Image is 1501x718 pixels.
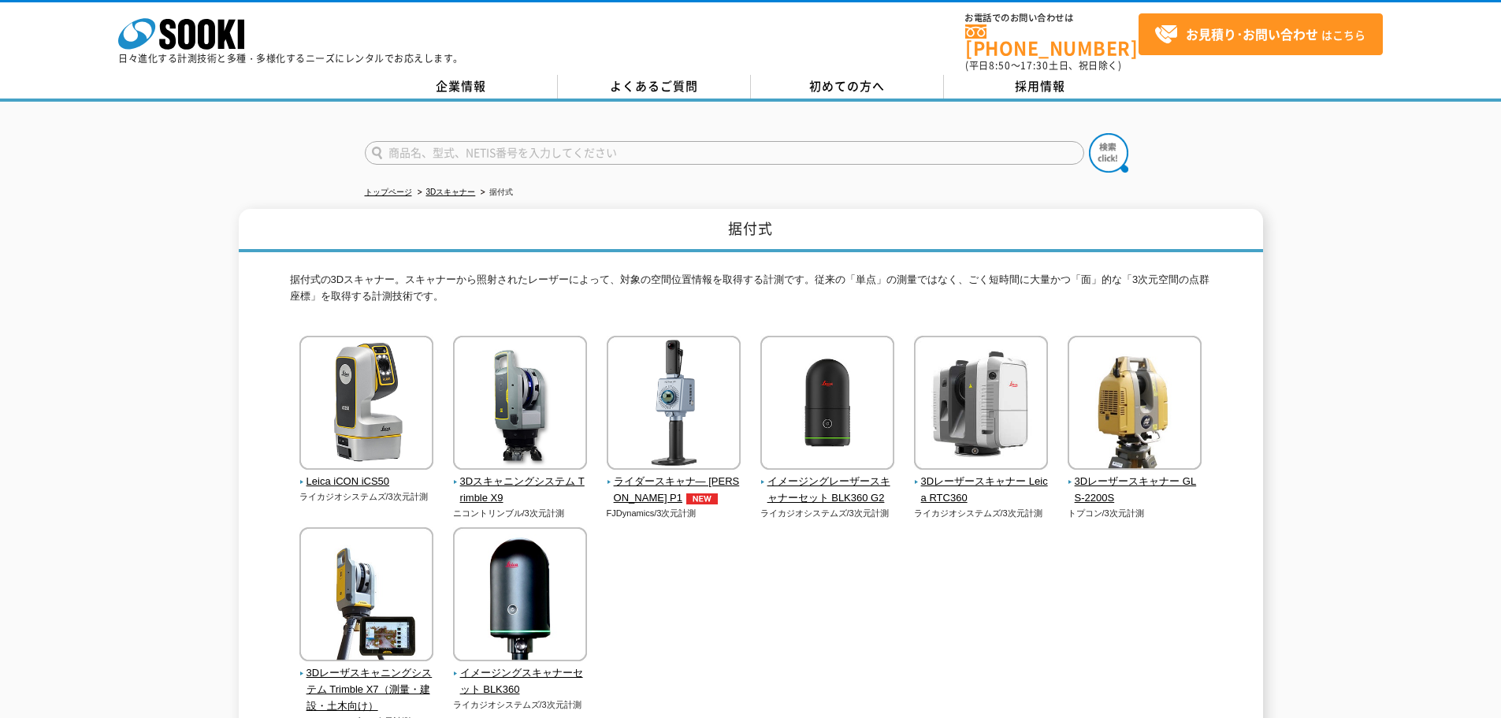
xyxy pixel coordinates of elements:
p: ライカジオシステムズ/3次元計測 [760,507,895,520]
img: NEW [682,493,722,504]
img: 3Dレーザスキャニングシステム Trimble X7（測量・建設・土木向け） [299,527,433,665]
a: 採用情報 [944,75,1137,99]
a: 3Dレーザスキャニングシステム Trimble X7（測量・建設・土木向け） [299,651,434,715]
a: 企業情報 [365,75,558,99]
img: ライダースキャナ― FJD Trion P1 [607,336,741,474]
img: 3Dレーザースキャナー GLS-2200S [1068,336,1202,474]
input: 商品名、型式、NETIS番号を入力してください [365,141,1084,165]
a: 3Dレーザースキャナー Leica RTC360 [914,459,1049,507]
p: 据付式の3Dスキャナー。スキャナーから照射されたレーザーによって、対象の空間位置情報を取得する計測です。従来の「単点」の測量ではなく、ごく短時間に大量かつ「面」的な「3次元空間の点群座標」を取得... [290,272,1212,313]
img: イメージングスキャナーセット BLK360 [453,527,587,665]
span: 17:30 [1020,58,1049,73]
h1: 据付式 [239,209,1263,252]
span: 3Dスキャニングシステム Trimble X9 [453,474,588,507]
img: イメージングレーザースキャナーセット BLK360 G2 [760,336,894,474]
p: ニコントリンブル/3次元計測 [453,507,588,520]
a: 3Dスキャナー [426,188,476,196]
a: イメージングスキャナーセット BLK360 [453,651,588,698]
span: 8:50 [989,58,1011,73]
a: お見積り･お問い合わせはこちら [1139,13,1383,55]
p: トプコン/3次元計測 [1068,507,1202,520]
p: ライカジオシステムズ/3次元計測 [914,507,1049,520]
span: お電話でのお問い合わせは [965,13,1139,23]
span: 3Dレーザースキャナー Leica RTC360 [914,474,1049,507]
span: 3Dレーザースキャナー GLS-2200S [1068,474,1202,507]
span: Leica iCON iCS50 [299,474,434,490]
img: 3Dスキャニングシステム Trimble X9 [453,336,587,474]
p: ライカジオシステムズ/3次元計測 [453,698,588,712]
span: イメージングレーザースキャナーセット BLK360 G2 [760,474,895,507]
p: ライカジオシステムズ/3次元計測 [299,490,434,504]
li: 据付式 [477,184,513,201]
img: btn_search.png [1089,133,1128,173]
a: 初めての方へ [751,75,944,99]
a: イメージングレーザースキャナーセット BLK360 G2 [760,459,895,507]
span: (平日 ～ 土日、祝日除く) [965,58,1121,73]
img: 3Dレーザースキャナー Leica RTC360 [914,336,1048,474]
p: FJDynamics/3次元計測 [607,507,741,520]
img: Leica iCON iCS50 [299,336,433,474]
p: 日々進化する計測技術と多種・多様化するニーズにレンタルでお応えします。 [118,54,463,63]
span: ライダースキャナ― [PERSON_NAME] P1 [607,474,741,507]
a: トップページ [365,188,412,196]
span: 初めての方へ [809,77,885,95]
span: はこちら [1154,23,1365,47]
a: Leica iCON iCS50 [299,459,434,491]
a: 3Dレーザースキャナー GLS-2200S [1068,459,1202,507]
a: ライダースキャナ― [PERSON_NAME] P1NEW [607,459,741,507]
a: [PHONE_NUMBER] [965,24,1139,57]
span: イメージングスキャナーセット BLK360 [453,665,588,698]
span: 3Dレーザスキャニングシステム Trimble X7（測量・建設・土木向け） [299,665,434,714]
a: よくあるご質問 [558,75,751,99]
a: 3Dスキャニングシステム Trimble X9 [453,459,588,507]
strong: お見積り･お問い合わせ [1186,24,1318,43]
